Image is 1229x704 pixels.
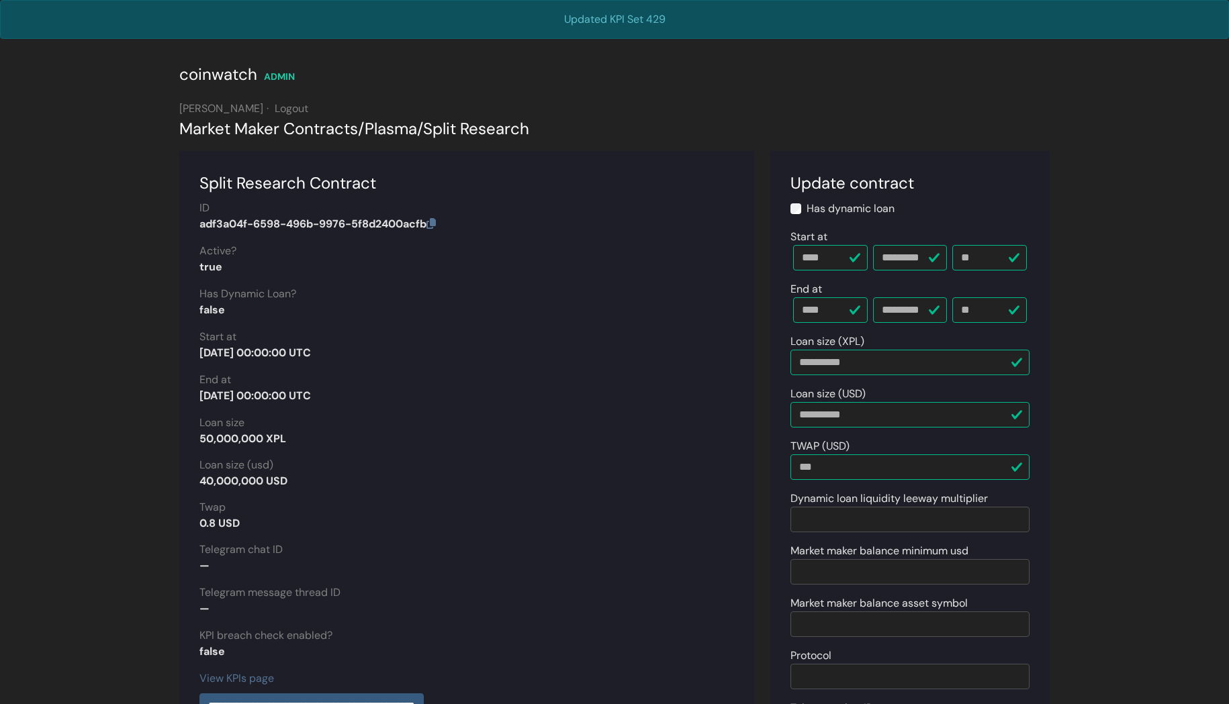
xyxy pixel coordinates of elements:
a: Logout [275,101,308,115]
span: / [417,118,423,139]
label: Market maker balance minimum usd [790,543,968,559]
label: ID [199,200,210,216]
label: Telegram message thread ID [199,585,340,601]
strong: 0.8 USD [199,516,240,530]
div: Update contract [790,171,1030,195]
label: Has dynamic loan [807,201,895,217]
label: Loan size [199,415,244,431]
label: Loan size (usd) [199,457,273,473]
strong: true [199,260,222,274]
a: coinwatch ADMIN [179,69,295,83]
div: ADMIN [264,70,295,84]
label: TWAP (USD) [790,438,850,454]
strong: — [199,558,210,572]
span: · [267,101,269,115]
label: Start at [199,329,236,345]
label: Telegram chat ID [199,542,283,558]
strong: false [199,644,225,658]
div: coinwatch [179,62,257,87]
label: Protocol [790,648,831,664]
div: Split Research Contract [199,171,734,195]
label: End at [790,281,822,297]
strong: [DATE] 00:00:00 UTC [199,346,311,360]
label: End at [199,372,231,388]
strong: 50,000,000 XPL [199,432,286,446]
label: Has Dynamic Loan? [199,286,296,302]
label: KPI breach check enabled? [199,627,332,644]
label: Active? [199,243,236,259]
label: Start at [790,229,827,245]
span: / [358,118,365,139]
div: Market Maker Contracts Plasma Split Research [179,117,1050,141]
label: Market maker balance asset symbol [790,595,968,611]
label: Loan size (USD) [790,386,866,402]
div: [PERSON_NAME] [179,101,1050,117]
strong: [DATE] 00:00:00 UTC [199,389,311,403]
a: View KPIs page [199,671,274,685]
strong: 40,000,000 USD [199,474,287,488]
strong: — [199,601,210,615]
strong: adf3a04f-6598-496b-9976-5f8d2400acfb [199,217,436,231]
label: Twap [199,499,226,515]
label: Loan size (XPL) [790,334,864,350]
strong: false [199,303,225,317]
label: Dynamic loan liquidity leeway multiplier [790,491,988,507]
